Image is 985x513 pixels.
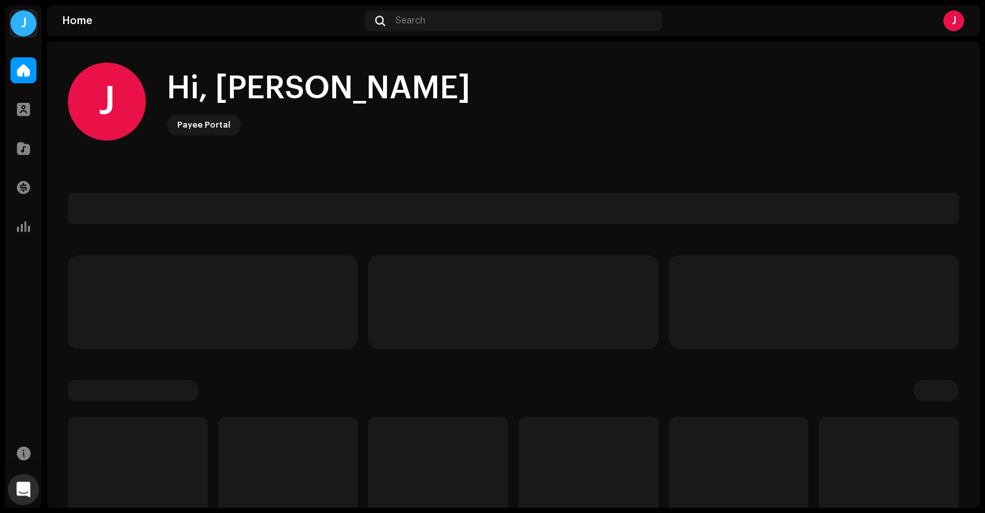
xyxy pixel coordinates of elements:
div: Open Intercom Messenger [8,474,39,505]
div: Hi, [PERSON_NAME] [167,68,470,109]
div: J [68,62,146,141]
div: J [10,10,36,36]
div: Payee Portal [177,117,231,133]
span: Search [395,16,425,26]
div: Home [63,16,360,26]
div: J [943,10,964,31]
